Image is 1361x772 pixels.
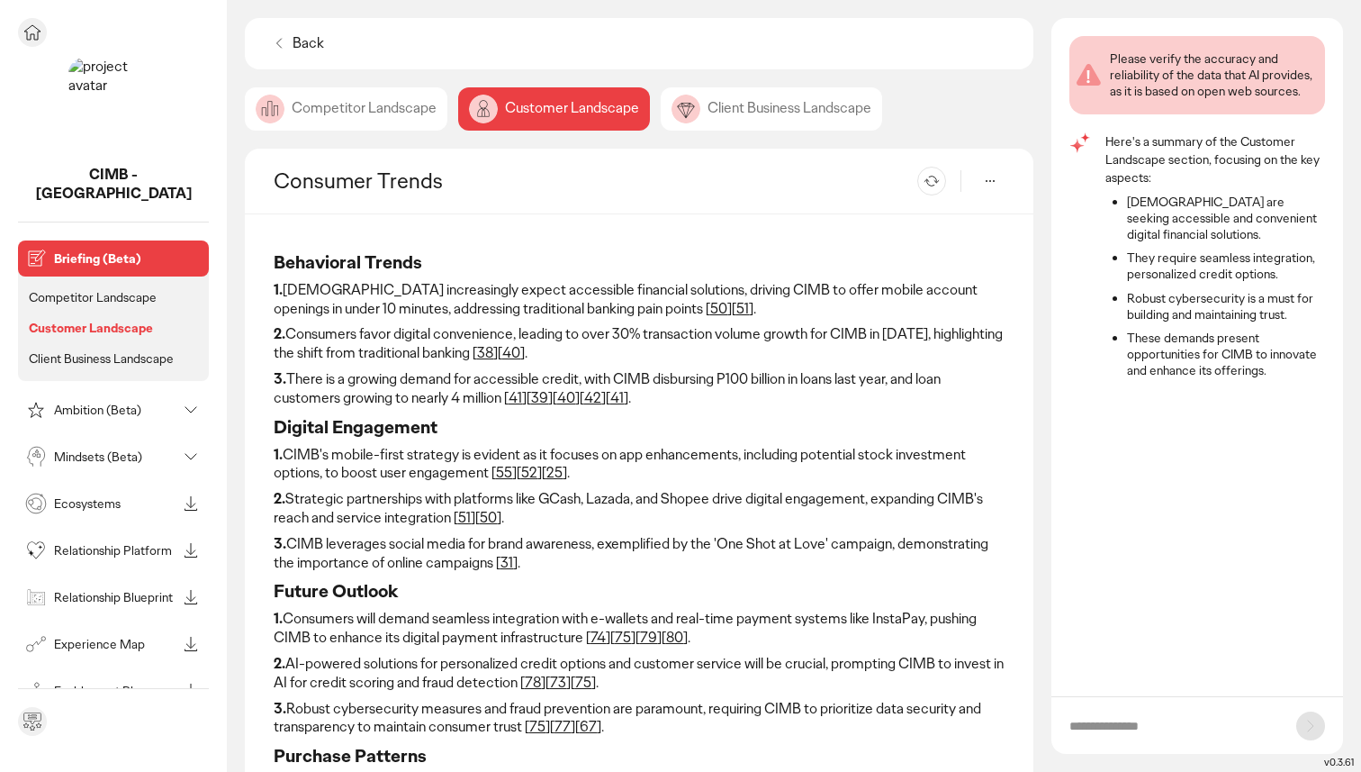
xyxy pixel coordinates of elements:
div: Competitor Landscape [245,87,447,131]
a: 67 [580,717,597,736]
a: 25 [546,463,563,482]
div: Customer Landscape [458,87,650,131]
li: These demands present opportunities for CIMB to innovate and enhance its offerings. [1127,330,1325,379]
a: 40 [502,343,520,362]
img: image [469,95,498,123]
p: Strategic partnerships with platforms like GCash, Lazada, and Shopee drive digital engagement, ex... [274,490,1005,528]
p: Enablement Plan [54,685,176,697]
strong: 3. [274,699,286,718]
p: Consumers will demand seamless integration with e-wallets and real-time payment systems like Inst... [274,610,1005,648]
p: Experience Map [54,638,176,650]
p: Ecosystems [54,497,176,510]
a: 73 [550,673,566,692]
strong: 1. [274,280,283,299]
h3: Digital Engagement [274,415,1005,439]
div: Please verify the accuracy and reliability of the data that AI provides, as it is based on open w... [1110,50,1318,100]
p: Back [293,34,324,53]
a: 77 [554,717,571,736]
li: They require seamless integration, personalized credit options. [1127,250,1325,282]
a: 38 [477,343,493,362]
strong: 2. [274,489,285,508]
p: There is a growing demand for accessible credit, with CIMB disbursing P100 billion in loans last ... [274,370,1005,408]
strong: 3. [274,369,286,388]
a: 50 [710,299,727,318]
p: Relationship Platform [54,544,176,557]
a: 55 [496,463,512,482]
button: Refresh [917,167,946,195]
a: 75 [529,717,545,736]
a: 50 [480,508,497,527]
p: CIMB's mobile-first strategy is evident as it focuses on app enhancements, including potential st... [274,446,1005,484]
p: [DEMOGRAPHIC_DATA] increasingly expect accessible financial solutions, driving CIMB to offer mobi... [274,281,1005,319]
h2: Consumer Trends [274,167,443,195]
div: Send feedback [18,707,47,736]
strong: 2. [274,324,285,343]
a: 40 [557,388,575,407]
img: image [256,95,284,123]
div: Client Business Landscape [661,87,882,131]
p: Ambition (Beta) [54,404,176,416]
h3: Future Outlook [274,579,1005,603]
p: AI-powered solutions for personalized credit options and customer service will be crucial, prompt... [274,655,1005,693]
p: Mindsets (Beta) [54,450,176,463]
strong: 2. [274,654,285,673]
p: Relationship Blueprint [54,591,176,604]
p: Customer Landscape [29,320,153,336]
a: 51 [458,508,471,527]
a: 75 [615,628,631,647]
img: project avatar [68,58,158,148]
a: 52 [521,463,537,482]
a: 74 [590,628,606,647]
a: 42 [584,388,601,407]
p: CIMB leverages social media for brand awareness, exemplified by the 'One Shot at Love' campaign, ... [274,535,1005,573]
a: 39 [531,388,548,407]
p: Competitor Landscape [29,289,157,305]
strong: 1. [274,445,283,464]
a: 51 [736,299,749,318]
img: image [671,95,700,123]
a: 31 [500,553,513,572]
p: CIMB - Philippines [18,166,209,204]
a: 78 [525,673,541,692]
h3: Purchase Patterns [274,744,1005,767]
a: 80 [666,628,683,647]
li: [DEMOGRAPHIC_DATA] are seeking accessible and convenient digital financial solutions. [1127,194,1325,243]
strong: 1. [274,609,283,628]
a: 79 [640,628,657,647]
p: Here's a summary of the Customer Landscape section, focusing on the key aspects: [1105,132,1325,186]
li: Robust cybersecurity is a must for building and maintaining trust. [1127,290,1325,322]
h3: Behavioral Trends [274,250,1005,274]
p: Robust cybersecurity measures and fraud prevention are paramount, requiring CIMB to prioritize da... [274,700,1005,738]
p: Briefing (Beta) [54,252,202,265]
a: 41 [610,388,624,407]
strong: 3. [274,534,286,553]
a: 75 [575,673,591,692]
p: Client Business Landscape [29,350,174,367]
a: 41 [509,388,522,407]
p: Consumers favor digital convenience, leading to over 30% transaction volume growth for CIMB in [D... [274,325,1005,363]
